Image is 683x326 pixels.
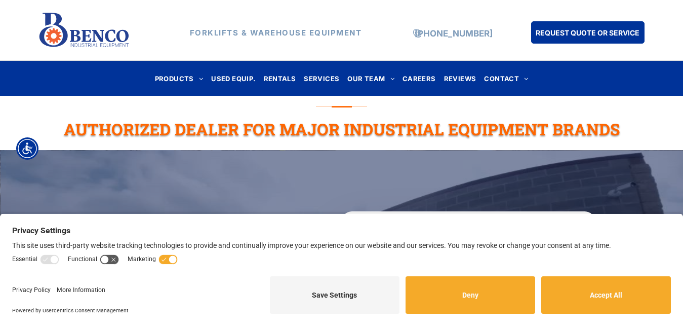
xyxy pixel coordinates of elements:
a: SERVICES [300,71,343,85]
a: CAREERS [398,71,440,85]
a: OUR TEAM [343,71,398,85]
a: REVIEWS [440,71,480,85]
a: [PHONE_NUMBER] [415,28,493,39]
span: Authorized Dealer For Major Industrial Equipment Brands [64,118,620,140]
strong: FORKLIFTS & WAREHOUSE EQUIPMENT [190,28,362,38]
span: REQUEST QUOTE OR SERVICE [536,23,639,42]
a: RENTALS [260,71,300,85]
a: CONTACT [480,71,532,85]
a: USED EQUIP. [207,71,259,85]
a: PRODUCTS [151,71,208,85]
div: Accessibility Menu [16,137,38,160]
a: REQUEST QUOTE OR SERVICE [531,21,645,44]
